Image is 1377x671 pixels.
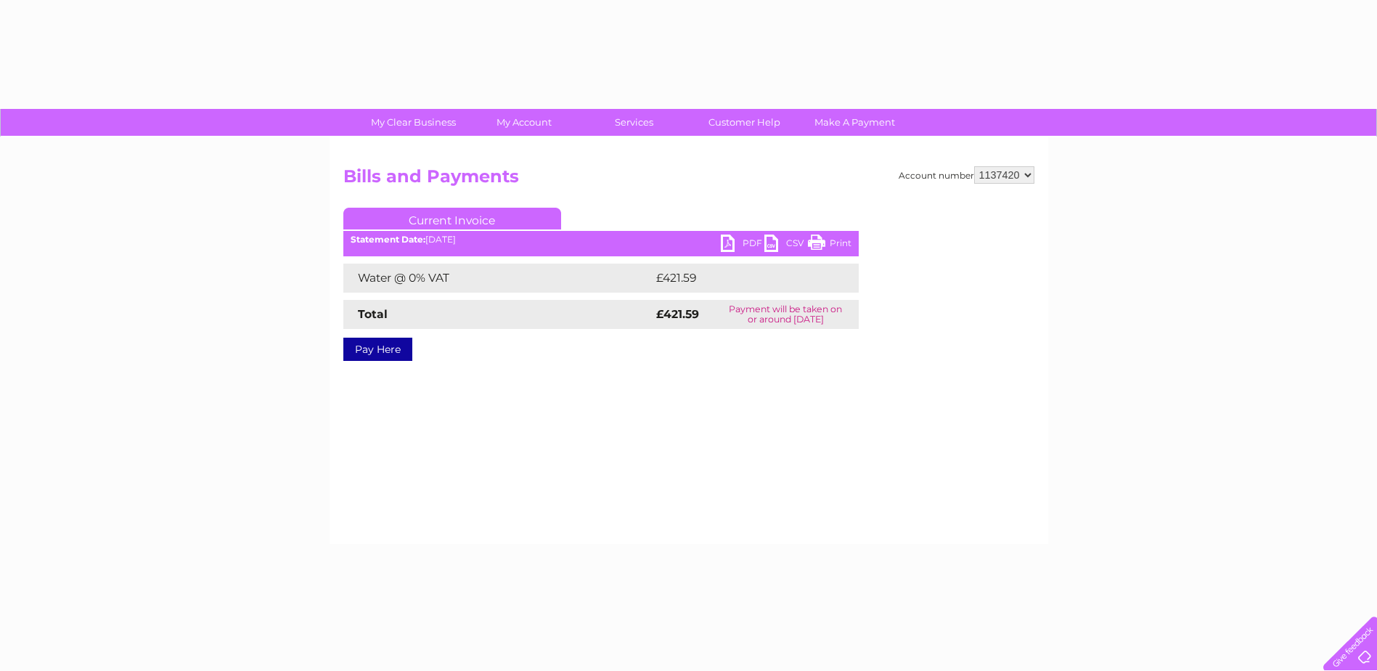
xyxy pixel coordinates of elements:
[721,235,764,256] a: PDF
[574,109,694,136] a: Services
[795,109,915,136] a: Make A Payment
[354,109,473,136] a: My Clear Business
[808,235,851,256] a: Print
[713,300,859,329] td: Payment will be taken on or around [DATE]
[653,264,832,293] td: £421.59
[343,166,1034,194] h2: Bills and Payments
[899,166,1034,184] div: Account number
[351,234,425,245] b: Statement Date:
[685,109,804,136] a: Customer Help
[343,338,412,361] a: Pay Here
[343,208,561,229] a: Current Invoice
[358,307,388,321] strong: Total
[343,264,653,293] td: Water @ 0% VAT
[464,109,584,136] a: My Account
[764,235,808,256] a: CSV
[656,307,699,321] strong: £421.59
[343,235,859,245] div: [DATE]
